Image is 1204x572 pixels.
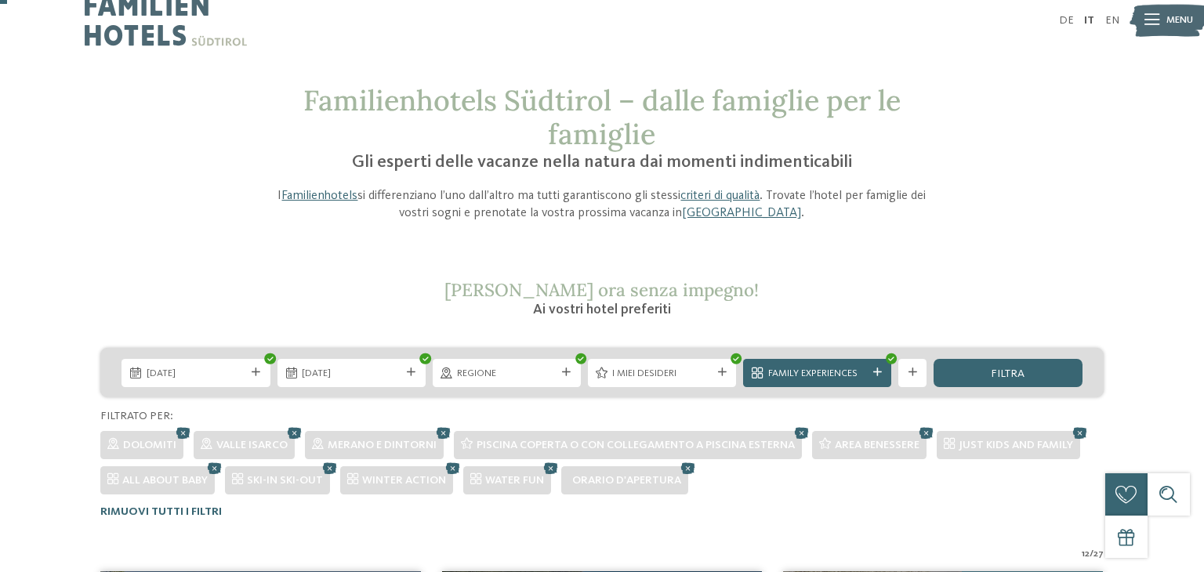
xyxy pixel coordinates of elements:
[147,367,245,381] span: [DATE]
[680,190,760,202] a: criteri di qualità
[1090,547,1093,561] span: /
[485,475,544,486] span: WATER FUN
[123,440,176,451] span: Dolomiti
[1084,15,1094,26] a: IT
[959,440,1073,451] span: JUST KIDS AND FAMILY
[457,367,556,381] span: Regione
[835,440,919,451] span: Area benessere
[682,207,801,219] a: [GEOGRAPHIC_DATA]
[122,475,208,486] span: ALL ABOUT BABY
[612,367,711,381] span: I miei desideri
[247,475,323,486] span: SKI-IN SKI-OUT
[352,154,852,171] span: Gli esperti delle vacanze nella natura dai momenti indimenticabili
[572,475,681,486] span: Orario d'apertura
[281,190,357,202] a: Familienhotels
[362,475,446,486] span: WINTER ACTION
[1166,13,1193,27] span: Menu
[302,367,401,381] span: [DATE]
[267,187,937,223] p: I si differenziano l’uno dall’altro ma tutti garantiscono gli stessi . Trovate l’hotel per famigl...
[100,411,173,422] span: Filtrato per:
[533,302,671,317] span: Ai vostri hotel preferiti
[100,506,222,517] span: Rimuovi tutti i filtri
[768,367,867,381] span: Family Experiences
[1059,15,1074,26] a: DE
[216,440,288,451] span: Valle Isarco
[444,278,759,301] span: [PERSON_NAME] ora senza impegno!
[1093,547,1104,561] span: 27
[477,440,795,451] span: Piscina coperta o con collegamento a piscina esterna
[328,440,437,451] span: Merano e dintorni
[1082,547,1090,561] span: 12
[1105,15,1119,26] a: EN
[991,368,1024,379] span: filtra
[303,82,901,152] span: Familienhotels Südtirol – dalle famiglie per le famiglie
